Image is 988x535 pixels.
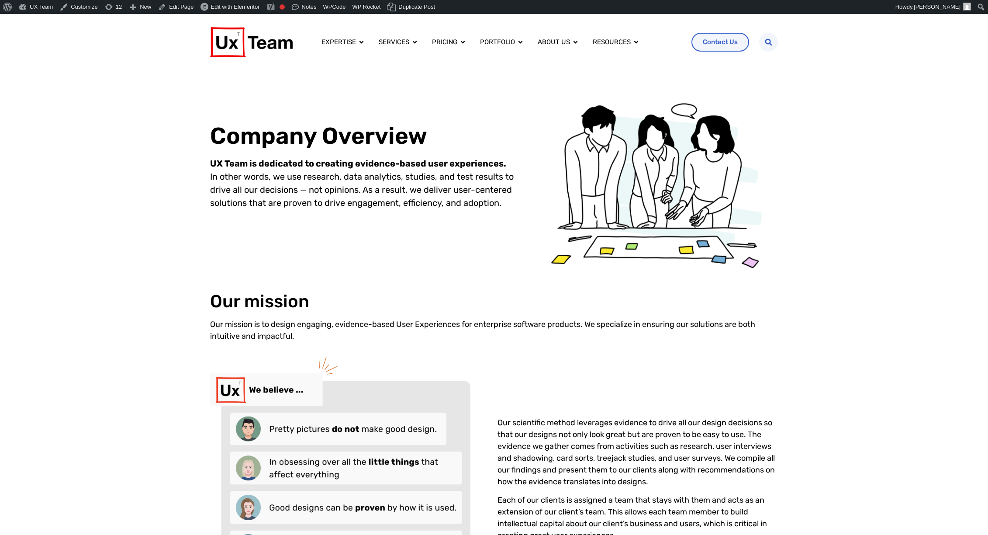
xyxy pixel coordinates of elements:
strong: UX Team is dedicated to creating evidence-based user experiences. [210,158,506,169]
a: Resources [593,37,631,47]
a: Expertise [321,37,356,47]
p: In other words, we use research, data analytics, studies, and test results to drive all our decis... [210,157,522,209]
span: [PERSON_NAME] [914,3,960,10]
a: Services [379,37,409,47]
img: UX Team Logo [210,27,293,57]
div: Menu Toggle [314,34,685,51]
a: About us [538,37,570,47]
nav: Menu [314,34,685,51]
a: Pricing [432,37,457,47]
p: Our scientific method leverages evidence to drive all our design decisions so that our designs no... [497,417,778,488]
div: Search [759,33,778,52]
a: Contact Us [691,33,749,52]
h2: Our mission [210,292,309,312]
span: Edit with Elementor [211,3,260,10]
p: Our mission is to design engaging, evidence-based User Experiences for enterprise software produc... [210,319,778,342]
span: Contact Us [703,39,738,45]
a: Portfolio [480,37,515,47]
div: Focus keyphrase not set [280,4,285,10]
h1: Company Overview [210,122,522,150]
